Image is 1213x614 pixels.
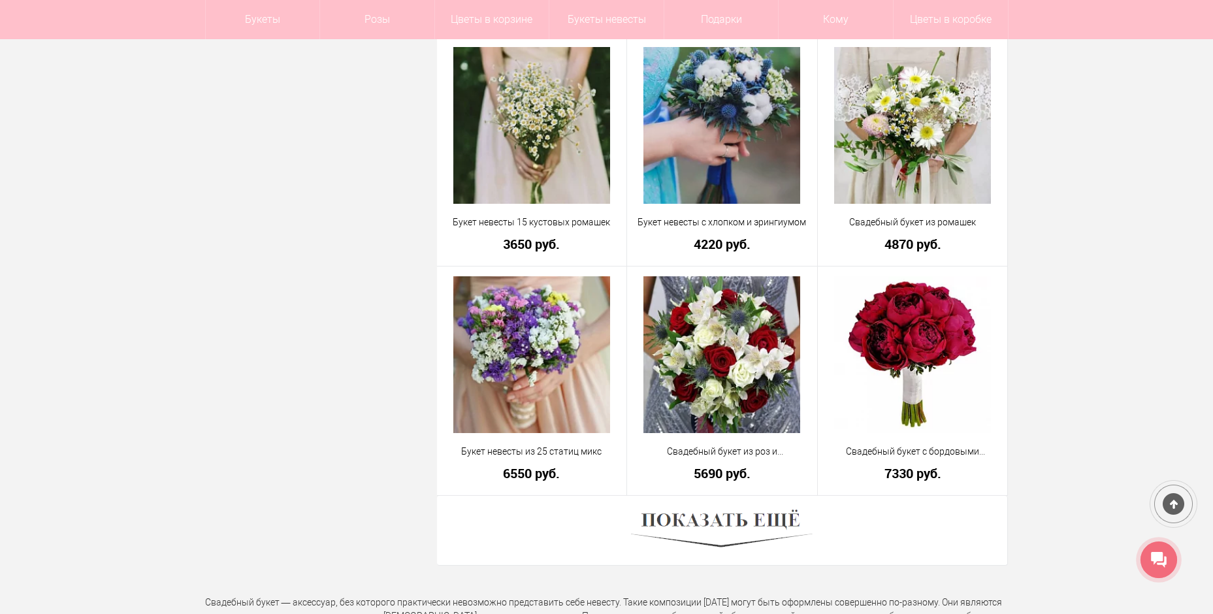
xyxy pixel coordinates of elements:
[453,47,610,204] img: Букет невесты 15 кустовых ромашек
[631,525,813,535] a: Показать ещё
[631,506,813,555] img: Показать ещё
[826,216,999,229] a: Свадебный букет из ромашек
[636,445,809,459] a: Свадебный букет из роз и альстромерий
[636,216,809,229] a: Букет невесты с хлопком и эрингиумом
[445,445,619,459] a: Букет невесты из 25 статиц микс
[826,466,999,480] a: 7330 руб.
[453,276,610,433] img: Букет невесты из 25 статиц микс
[826,237,999,251] a: 4870 руб.
[643,276,800,433] img: Свадебный букет из роз и альстромерий
[445,237,619,251] a: 3650 руб.
[826,445,999,459] a: Свадебный букет с бордовыми пионами
[834,47,991,204] img: Свадебный букет из ромашек
[636,237,809,251] a: 4220 руб.
[643,47,800,204] img: Букет невесты с хлопком и эрингиумом
[445,466,619,480] a: 6550 руб.
[445,216,619,229] a: Букет невесты 15 кустовых ромашек
[636,466,809,480] a: 5690 руб.
[834,276,991,433] img: Свадебный букет с бордовыми пионами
